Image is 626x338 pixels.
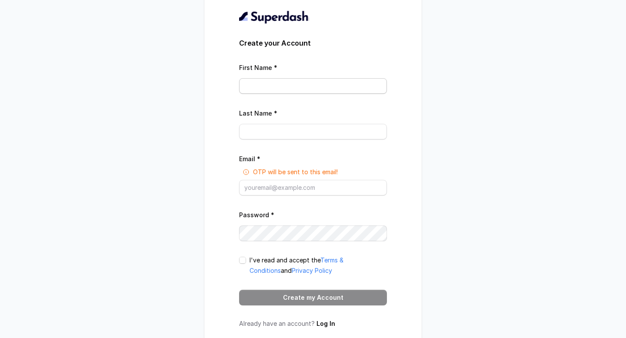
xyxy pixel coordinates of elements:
[316,320,335,327] a: Log In
[239,10,309,24] img: light.svg
[292,267,332,274] a: Privacy Policy
[253,168,338,176] p: OTP will be sent to this email!
[239,180,387,196] input: youremail@example.com
[239,290,387,305] button: Create my Account
[239,38,387,48] h3: Create your Account
[239,211,274,219] label: Password *
[239,109,277,117] label: Last Name *
[239,64,277,71] label: First Name *
[250,255,387,276] p: I've read and accept the and
[239,319,387,328] p: Already have an account?
[239,155,260,162] label: Email *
